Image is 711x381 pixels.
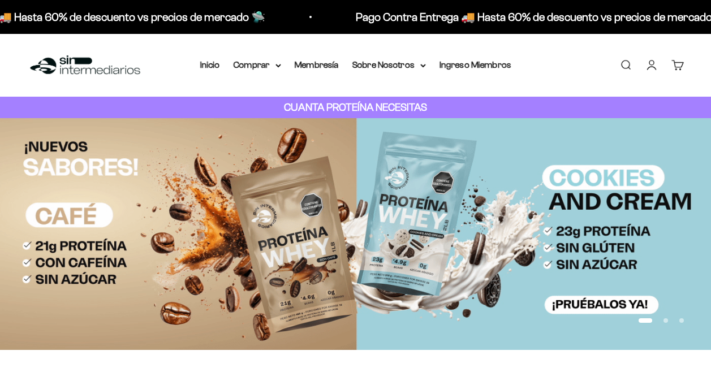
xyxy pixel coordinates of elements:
a: Ingreso Miembros [439,60,511,70]
a: Membresía [295,60,339,70]
strong: CUANTA PROTEÍNA NECESITAS [284,101,427,113]
summary: Sobre Nosotros [352,58,426,72]
p: Pago Contra Entrega 🚚 Hasta 60% de descuento vs precios de mercado 🛸 [280,8,653,26]
a: Inicio [200,60,220,70]
summary: Comprar [234,58,281,72]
